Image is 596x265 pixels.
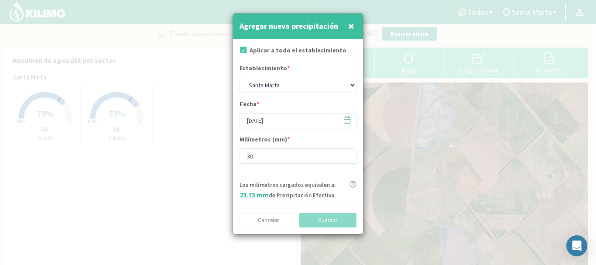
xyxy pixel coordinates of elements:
div: Open Intercom Messenger [566,235,587,256]
h4: Agregar nueva precipitación [240,20,338,32]
button: Close [346,17,356,35]
label: Establecimiento [240,64,290,75]
input: mm [240,148,356,164]
button: Guardar [299,213,357,228]
label: Milímetros (mm) [240,135,290,146]
label: Aplicar a todo el establecimiento [250,46,346,55]
span: × [348,19,354,33]
button: Cancelar [240,213,297,228]
span: 23.73 mm [240,190,269,199]
p: Los milímetros cargados equivalen a: de Precipitación Efectiva [240,181,336,200]
label: Fecha [240,100,259,111]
